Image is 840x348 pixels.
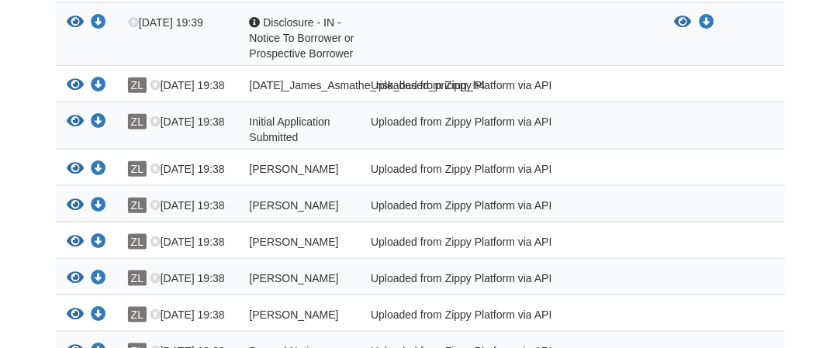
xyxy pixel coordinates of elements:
[128,198,147,213] span: ZL
[359,234,663,254] div: Uploaded from Zippy Platform via API
[128,114,147,129] span: ZL
[249,199,338,212] span: [PERSON_NAME]
[359,114,663,145] div: Uploaded from Zippy Platform via API
[67,15,85,31] button: View Disclosure - IN - Notice To Borrower or Prospective Borrower
[249,115,330,143] span: Initial Application Submitted
[150,308,225,321] span: [DATE] 19:38
[67,234,85,250] button: View James_Asmathe_true_and_correct_consent
[675,15,692,30] button: View Disclosure - IN - Notice To Borrower or Prospective Borrower
[249,272,338,284] span: [PERSON_NAME]
[67,161,85,177] button: View James_Asmathe_privacy_notice
[91,80,106,92] a: Download 09-16-2025_James_Asmathe_risk_based_pricing_h4
[249,236,338,248] span: [PERSON_NAME]
[91,273,106,285] a: Download James_Asmathe_esign_consent
[91,164,106,176] a: Download James_Asmathe_privacy_notice
[91,236,106,249] a: Download James_Asmathe_true_and_correct_consent
[128,234,147,250] span: ZL
[128,307,147,322] span: ZL
[359,307,663,327] div: Uploaded from Zippy Platform via API
[359,161,663,181] div: Uploaded from Zippy Platform via API
[128,16,203,29] span: [DATE] 19:39
[359,198,663,218] div: Uploaded from Zippy Platform via API
[150,199,225,212] span: [DATE] 19:38
[249,79,485,91] span: [DATE]_James_Asmathe_risk_based_pricing_h4
[67,307,85,323] button: View James_Asmathe_credit_authorization
[249,308,338,321] span: [PERSON_NAME]
[249,16,354,60] span: Disclosure - IN - Notice To Borrower or Prospective Borrower
[249,163,338,175] span: [PERSON_NAME]
[128,78,147,93] span: ZL
[91,309,106,322] a: Download James_Asmathe_credit_authorization
[67,114,85,130] button: View Initial Application Submitted
[67,270,85,287] button: View James_Asmathe_esign_consent
[359,78,663,98] div: Uploaded from Zippy Platform via API
[150,163,225,175] span: [DATE] 19:38
[91,200,106,212] a: Download James_Asmathe_terms_of_use
[359,270,663,291] div: Uploaded from Zippy Platform via API
[67,78,85,94] button: View 09-16-2025_James_Asmathe_risk_based_pricing_h4
[91,17,106,29] a: Download Disclosure - IN - Notice To Borrower or Prospective Borrower
[150,236,225,248] span: [DATE] 19:38
[700,16,715,29] a: Download Disclosure - IN - Notice To Borrower or Prospective Borrower
[128,161,147,177] span: ZL
[91,116,106,129] a: Download Initial Application Submitted
[150,115,225,128] span: [DATE] 19:38
[150,272,225,284] span: [DATE] 19:38
[67,198,85,214] button: View James_Asmathe_terms_of_use
[128,270,147,286] span: ZL
[150,79,225,91] span: [DATE] 19:38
